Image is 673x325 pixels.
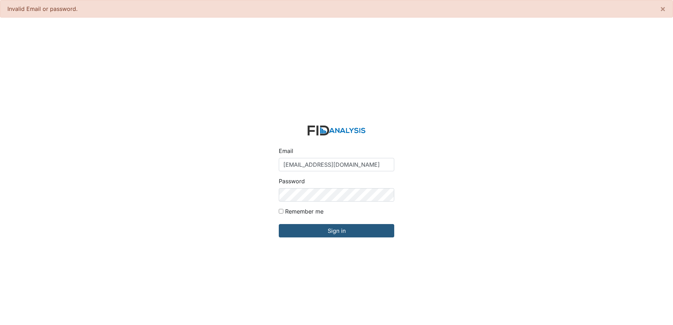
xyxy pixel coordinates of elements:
label: Email [279,147,293,155]
input: Sign in [279,224,394,237]
button: × [653,0,673,17]
label: Password [279,177,305,185]
label: Remember me [285,207,323,216]
span: × [660,4,666,14]
img: logo-2fc8c6e3336f68795322cb6e9a2b9007179b544421de10c17bdaae8622450297.svg [308,126,365,136]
